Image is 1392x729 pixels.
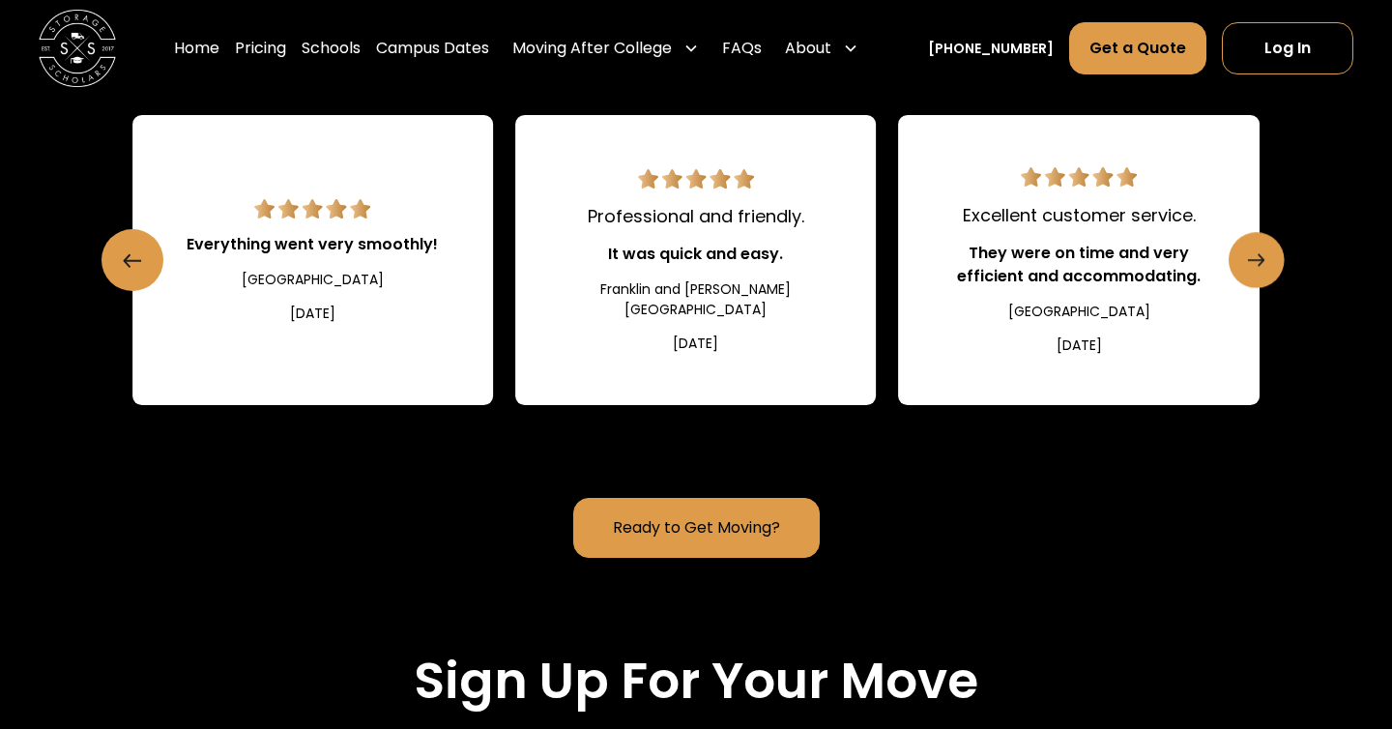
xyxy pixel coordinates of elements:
[242,270,384,290] div: [GEOGRAPHIC_DATA]
[187,233,438,256] div: Everything went very smoothly!
[1069,22,1206,74] a: Get a Quote
[512,37,672,60] div: Moving After College
[785,37,831,60] div: About
[562,279,829,320] div: Franklin and [PERSON_NAME][GEOGRAPHIC_DATA]
[39,10,116,87] a: home
[1222,22,1353,74] a: Log In
[945,242,1213,288] div: They were on time and very efficient and accommodating.
[573,498,820,558] a: Ready to Get Moving?
[101,229,163,291] a: Previous slide
[174,21,219,75] a: Home
[777,21,866,75] div: About
[963,202,1196,228] div: Excellent customer service.
[132,115,493,405] div: 22 / 22
[235,21,286,75] a: Pricing
[505,21,707,75] div: Moving After College
[1229,232,1285,288] a: Next slide
[608,243,783,266] div: It was quick and easy.
[254,199,370,219] img: 5 star review.
[376,21,489,75] a: Campus Dates
[638,169,754,189] img: 5 star review.
[290,304,335,324] div: [DATE]
[414,651,978,711] h2: Sign Up For Your Move
[673,334,718,354] div: [DATE]
[928,39,1054,59] a: [PHONE_NUMBER]
[1008,302,1150,322] div: [GEOGRAPHIC_DATA]
[132,115,493,405] a: 5 star review.Everything went very smoothly![GEOGRAPHIC_DATA][DATE]
[588,203,804,229] div: Professional and friendly.
[722,21,762,75] a: FAQs
[39,10,116,87] img: Storage Scholars main logo
[302,21,361,75] a: Schools
[899,115,1260,405] div: 2 / 22
[1021,167,1137,187] img: 5 star review.
[515,115,876,405] div: 1 / 22
[515,115,876,405] a: 5 star review.Professional and friendly.It was quick and easy.Franklin and [PERSON_NAME][GEOGRAPH...
[1057,335,1102,356] div: [DATE]
[899,115,1260,405] a: 5 star review.Excellent customer service.They were on time and very efficient and accommodating.[...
